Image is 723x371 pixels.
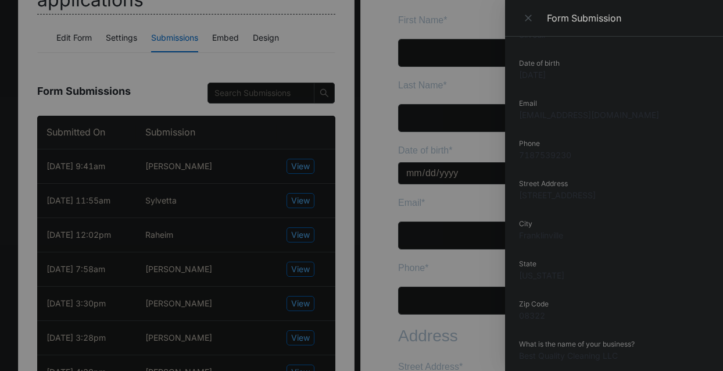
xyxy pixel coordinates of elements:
[519,309,709,322] dd: 08322
[519,339,709,349] dt: What is the name of your business?
[519,58,709,69] dt: Date of birth
[519,189,709,201] dd: [STREET_ADDRESS]
[519,109,709,121] dd: [EMAIL_ADDRESS][DOMAIN_NAME]
[519,349,709,362] dd: Best Quality Cleaning LLC
[519,219,709,229] dt: City
[519,299,709,309] dt: Zip Code
[547,12,709,24] div: Form Submission
[519,269,709,281] dd: [US_STATE]
[519,229,709,241] dd: Franklinville
[519,98,709,109] dt: Email
[519,138,709,149] dt: Phone
[519,9,540,27] button: Close
[519,149,709,161] dd: 7187539230
[519,69,709,81] dd: [DATE]
[522,10,536,26] span: Close
[519,259,709,269] dt: State
[519,179,709,189] dt: Street Address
